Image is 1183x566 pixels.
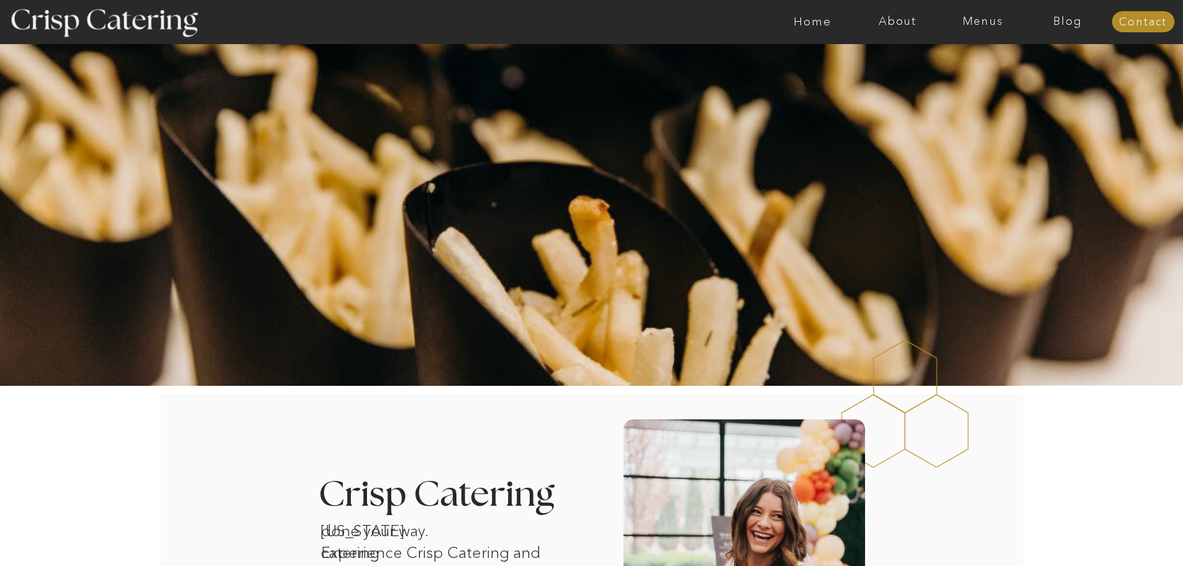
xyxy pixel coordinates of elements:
h3: Crisp Catering [319,477,586,514]
a: Menus [940,16,1025,28]
a: About [855,16,940,28]
iframe: podium webchat widget bubble [1059,504,1183,566]
a: Contact [1112,16,1174,29]
h1: [US_STATE] catering [320,520,450,536]
a: Blog [1025,16,1110,28]
a: Home [770,16,855,28]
